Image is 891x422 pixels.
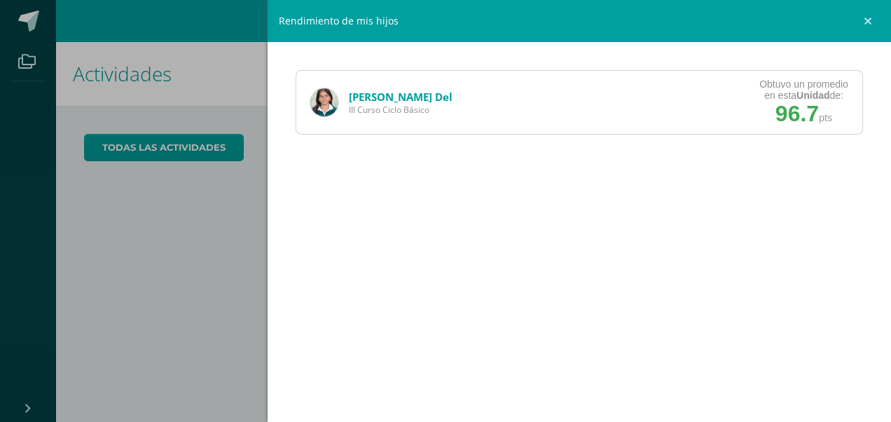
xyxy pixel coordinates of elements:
img: f29f8a9d438c8a54807b82434e0554ef.png [310,88,338,116]
strong: Unidad [796,90,829,101]
span: pts [819,112,832,123]
a: [PERSON_NAME] Del [349,90,453,104]
span: III Curso Ciclo Básico [349,104,453,116]
div: Obtuvo un promedio en esta de: [759,79,848,101]
span: 96.7 [775,101,819,126]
